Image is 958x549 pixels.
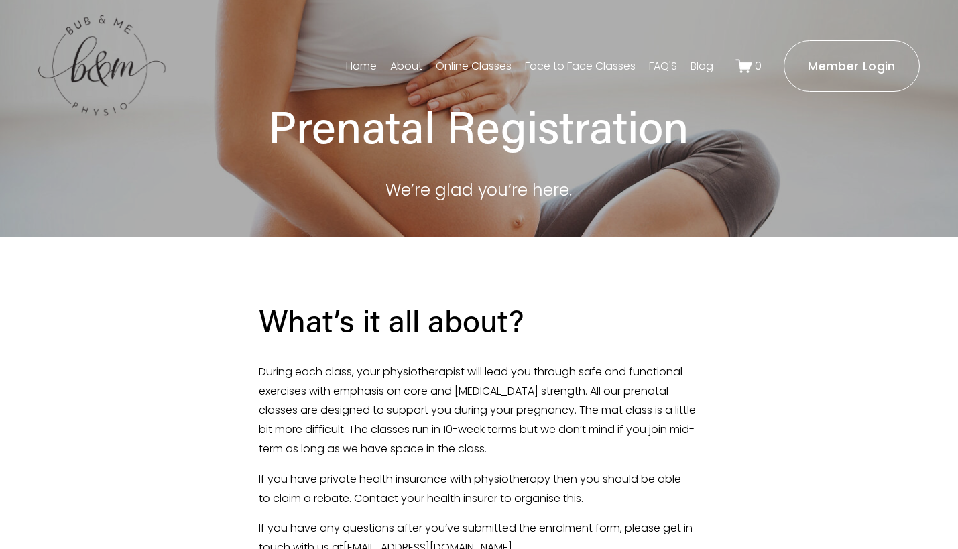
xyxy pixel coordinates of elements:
[390,56,422,77] a: About
[346,56,377,77] a: Home
[259,470,699,509] p: If you have private health insurance with physiotherapy then you should be able to claim a rebate...
[735,58,762,74] a: 0
[259,300,699,341] h2: What’s it all about?
[755,58,762,74] span: 0
[436,56,512,77] a: Online Classes
[691,56,713,77] a: Blog
[148,176,809,205] p: We’re glad you’re here.
[525,56,636,77] a: Face to Face Classes
[259,363,699,459] p: During each class, your physiotherapist will lead you through safe and functional exercises with ...
[38,14,166,118] img: bubandme
[649,56,677,77] a: FAQ'S
[148,99,809,154] h1: Prenatal Registration
[784,40,920,92] a: Member Login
